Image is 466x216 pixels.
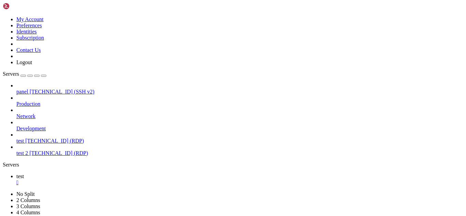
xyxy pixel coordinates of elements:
a: 4 Columns [16,210,40,215]
a: test 2 [TECHNICAL_ID] (RDP) [16,150,463,156]
a: Development [16,126,463,132]
a: Network [16,113,463,119]
span: Servers [3,71,19,77]
a: Production [16,101,463,107]
a: Identities [16,29,37,34]
a: Contact Us [16,47,41,53]
li: Development [16,119,463,132]
a: 2 Columns [16,197,40,203]
span: [TECHNICAL_ID] (RDP) [29,150,88,156]
span: test [16,138,24,144]
a: Servers [3,71,46,77]
a: 3 Columns [16,203,40,209]
div: Servers [3,162,463,168]
span: Development [16,126,46,131]
li: Network [16,107,463,119]
img: Shellngn [3,3,42,10]
span: Production [16,101,40,107]
span: panel [16,89,28,95]
a:  [16,179,463,186]
li: test 2 [TECHNICAL_ID] (RDP) [16,144,463,156]
span: [TECHNICAL_ID] (RDP) [25,138,84,144]
a: My Account [16,16,44,22]
a: Subscription [16,35,44,41]
a: test [16,173,463,186]
span: Network [16,113,35,119]
span: test 2 [16,150,28,156]
li: Production [16,95,463,107]
li: panel [TECHNICAL_ID] (SSH v2) [16,83,463,95]
a: Logout [16,59,32,65]
span: test [16,173,24,179]
span: [TECHNICAL_ID] (SSH v2) [30,89,94,95]
a: test [TECHNICAL_ID] (RDP) [16,138,463,144]
a: No Split [16,191,35,197]
a: Preferences [16,23,42,28]
li: test [TECHNICAL_ID] (RDP) [16,132,463,144]
a: panel [TECHNICAL_ID] (SSH v2) [16,89,463,95]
